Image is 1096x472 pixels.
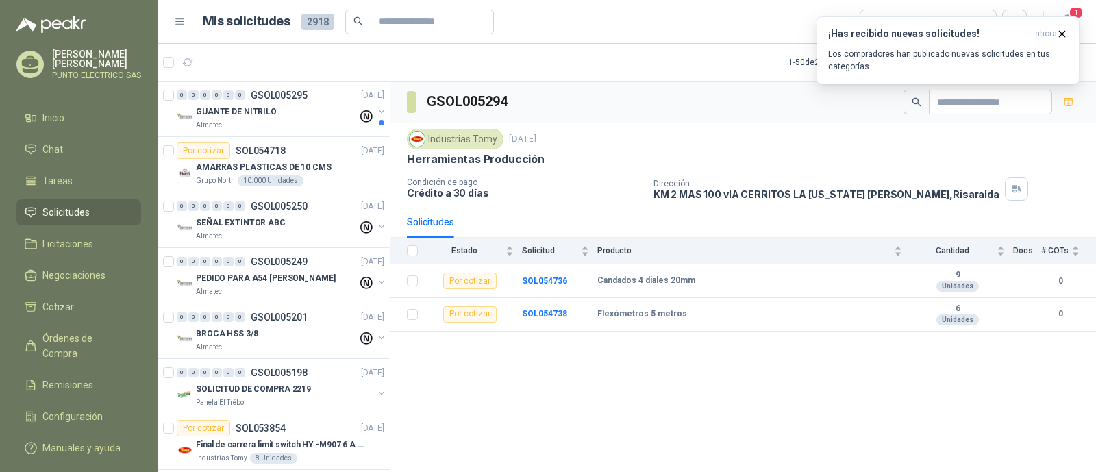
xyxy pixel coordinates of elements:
span: Negociaciones [42,268,105,283]
a: Negociaciones [16,262,141,288]
p: GSOL005295 [251,90,308,100]
a: Órdenes de Compra [16,325,141,367]
div: Unidades [936,314,979,325]
p: GSOL005250 [251,201,308,211]
span: ahora [1035,28,1057,40]
img: Company Logo [177,331,193,347]
div: 10.000 Unidades [238,175,303,186]
p: Almatec [196,342,222,353]
h3: ¡Has recibido nuevas solicitudes! [828,28,1030,40]
b: Candados 4 diales 20mm [597,275,695,286]
span: search [353,16,363,26]
div: 0 [177,368,187,377]
p: Almatec [196,286,222,297]
p: BROCA HSS 3/8 [196,327,258,340]
a: 0 0 0 0 0 0 GSOL005201[DATE] Company LogoBROCA HSS 3/8Almatec [177,309,387,353]
p: Crédito a 30 días [407,187,643,199]
b: 0 [1041,275,1080,288]
a: 0 0 0 0 0 0 GSOL005250[DATE] Company LogoSEÑAL EXTINTOR ABCAlmatec [177,198,387,242]
div: 0 [212,257,222,266]
div: 0 [212,201,222,211]
p: AMARRAS PLASTICAS DE 10 CMS [196,161,332,174]
a: Licitaciones [16,231,141,257]
p: Herramientas Producción [407,152,545,166]
b: 6 [910,303,1005,314]
button: 1 [1055,10,1080,34]
div: Por cotizar [177,142,230,159]
p: [DATE] [361,256,384,269]
div: 8 Unidades [250,453,297,464]
p: GSOL005249 [251,257,308,266]
p: PUNTO ELECTRICO SAS [52,71,141,79]
p: [DATE] [361,89,384,102]
a: Inicio [16,105,141,131]
p: Dirección [653,179,999,188]
div: 0 [212,368,222,377]
div: Unidades [936,281,979,292]
a: Remisiones [16,372,141,398]
b: 9 [910,270,1005,281]
div: 0 [188,312,199,322]
p: PEDIDO PARA A54 [PERSON_NAME] [196,272,336,285]
p: [DATE] [361,311,384,324]
p: Condición de pago [407,177,643,187]
a: Cotizar [16,294,141,320]
img: Company Logo [177,220,193,236]
span: Remisiones [42,377,93,393]
p: GSOL005201 [251,312,308,322]
span: Cantidad [910,246,994,256]
button: ¡Has recibido nuevas solicitudes!ahora Los compradores han publicado nuevas solicitudes en tus ca... [817,16,1080,84]
span: Configuración [42,409,103,424]
div: Industrias Tomy [407,129,503,149]
div: 0 [200,90,210,100]
p: Industrias Tomy [196,453,247,464]
img: Logo peakr [16,16,86,33]
a: 0 0 0 0 0 0 GSOL005295[DATE] Company LogoGUANTE DE NITRILOAlmatec [177,87,387,131]
span: Tareas [42,173,73,188]
span: Estado [426,246,503,256]
div: 0 [223,312,234,322]
div: 0 [177,257,187,266]
p: [DATE] [361,367,384,380]
a: 0 0 0 0 0 0 GSOL005198[DATE] Company LogoSOLICITUD DE COMPRA 2219Panela El Trébol [177,364,387,408]
div: 0 [177,90,187,100]
b: SOL054738 [522,309,567,319]
div: Solicitudes [407,214,454,229]
div: 0 [235,90,245,100]
span: Cotizar [42,299,74,314]
h1: Mis solicitudes [203,12,290,32]
div: Todas [869,14,897,29]
p: [PERSON_NAME] [PERSON_NAME] [52,49,141,69]
span: Licitaciones [42,236,93,251]
th: Estado [426,238,522,264]
span: Solicitudes [42,205,90,220]
div: 1 - 50 de 2575 [788,51,877,73]
a: SOL054736 [522,276,567,286]
img: Company Logo [177,386,193,403]
div: 0 [177,312,187,322]
div: 0 [188,201,199,211]
b: Flexómetros 5 metros [597,309,687,320]
div: Por cotizar [443,273,497,289]
th: Cantidad [910,238,1013,264]
th: Solicitud [522,238,597,264]
b: 0 [1041,308,1080,321]
p: [DATE] [361,200,384,213]
div: 0 [223,201,234,211]
p: Final de carrera limit switch HY -M907 6 A - 250 V a.c [196,438,366,451]
div: 0 [200,201,210,211]
div: 0 [188,90,199,100]
div: 0 [235,201,245,211]
p: Los compradores han publicado nuevas solicitudes en tus categorías. [828,48,1068,73]
span: Chat [42,142,63,157]
a: Por cotizarSOL054718[DATE] Company LogoAMARRAS PLASTICAS DE 10 CMSGrupo North10.000 Unidades [158,137,390,192]
img: Company Logo [177,164,193,181]
th: Producto [597,238,910,264]
p: SOLICITUD DE COMPRA 2219 [196,383,311,396]
span: # COTs [1041,246,1069,256]
a: Por cotizarSOL053854[DATE] Company LogoFinal de carrera limit switch HY -M907 6 A - 250 V a.cIndu... [158,414,390,470]
span: search [912,97,921,107]
span: Producto [597,246,891,256]
a: 0 0 0 0 0 0 GSOL005249[DATE] Company LogoPEDIDO PARA A54 [PERSON_NAME]Almatec [177,253,387,297]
